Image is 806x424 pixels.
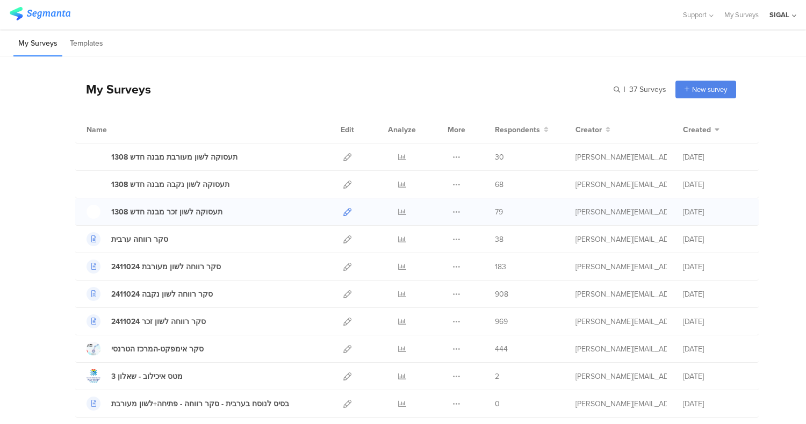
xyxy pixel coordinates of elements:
span: 37 Surveys [629,84,666,95]
div: sigal@lgbt.org.il [575,398,667,409]
span: Support [683,10,707,20]
a: תעסוקה לשון זכר מבנה חדש 1308 [87,205,222,219]
span: 444 [495,343,508,355]
span: 0 [495,398,500,409]
div: SIGAL [769,10,789,20]
div: סקר רווחה לשון נקבה 2411024 [111,289,213,300]
a: סקר רווחה לשון נקבה 2411024 [87,287,213,301]
a: בסיס לנוסח בערבית - סקר רווחה - פתיחה+לשון מעורבת [87,397,289,411]
div: Edit [336,116,359,143]
span: 2 [495,371,499,382]
div: סקר רווחה לשון זכר 2411024 [111,316,206,327]
a: תעסוקה לשון נקבה מבנה חדש 1308 [87,177,229,191]
button: Created [683,124,719,135]
div: [DATE] [683,289,747,300]
div: More [445,116,468,143]
span: 30 [495,152,504,163]
div: sigal@lgbt.org.il [575,234,667,245]
div: [DATE] [683,206,747,218]
div: sigal@lgbt.org.il [575,152,667,163]
span: Respondents [495,124,540,135]
div: Analyze [386,116,418,143]
span: 79 [495,206,503,218]
a: סקר רווחה לשון זכר 2411024 [87,314,206,328]
span: | [622,84,627,95]
img: segmanta logo [10,7,70,20]
span: 183 [495,261,506,272]
li: Templates [65,31,108,56]
li: My Surveys [13,31,62,56]
button: Respondents [495,124,549,135]
div: סקר רווחה ערבית [111,234,168,245]
div: [DATE] [683,261,747,272]
a: תעסוקה לשון מעורבת מבנה חדש 1308 [87,150,238,164]
div: [DATE] [683,152,747,163]
a: סקר רווחה ערבית [87,232,168,246]
div: [DATE] [683,234,747,245]
div: תעסוקה לשון מעורבת מבנה חדש 1308 [111,152,238,163]
div: sigal@lgbt.org.il [575,179,667,190]
div: sigal@lgbt.org.il [575,316,667,327]
div: sigal@lgbt.org.il [575,206,667,218]
div: סקר אימפקט-המרכז הטרנסי [111,343,204,355]
div: sigal@lgbt.org.il [575,261,667,272]
div: sigal@lgbt.org.il [575,371,667,382]
div: [DATE] [683,179,747,190]
div: sigal@lgbt.org.il [575,289,667,300]
div: sigal@lgbt.org.il [575,343,667,355]
div: [DATE] [683,343,747,355]
a: מטס איכילוב - שאלון 3 [87,369,183,383]
div: [DATE] [683,398,747,409]
span: New survey [692,84,727,95]
div: סקר רווחה לשון מעורבת 2411024 [111,261,221,272]
a: סקר אימפקט-המרכז הטרנסי [87,342,204,356]
a: סקר רווחה לשון מעורבת 2411024 [87,260,221,274]
span: Creator [575,124,602,135]
span: 38 [495,234,503,245]
span: 908 [495,289,508,300]
div: My Surveys [75,80,151,98]
div: תעסוקה לשון זכר מבנה חדש 1308 [111,206,222,218]
div: [DATE] [683,316,747,327]
div: Name [87,124,151,135]
div: תעסוקה לשון נקבה מבנה חדש 1308 [111,179,229,190]
div: מטס איכילוב - שאלון 3 [111,371,183,382]
button: Creator [575,124,610,135]
span: Created [683,124,711,135]
div: בסיס לנוסח בערבית - סקר רווחה - פתיחה+לשון מעורבת [111,398,289,409]
span: 969 [495,316,508,327]
div: [DATE] [683,371,747,382]
span: 68 [495,179,503,190]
